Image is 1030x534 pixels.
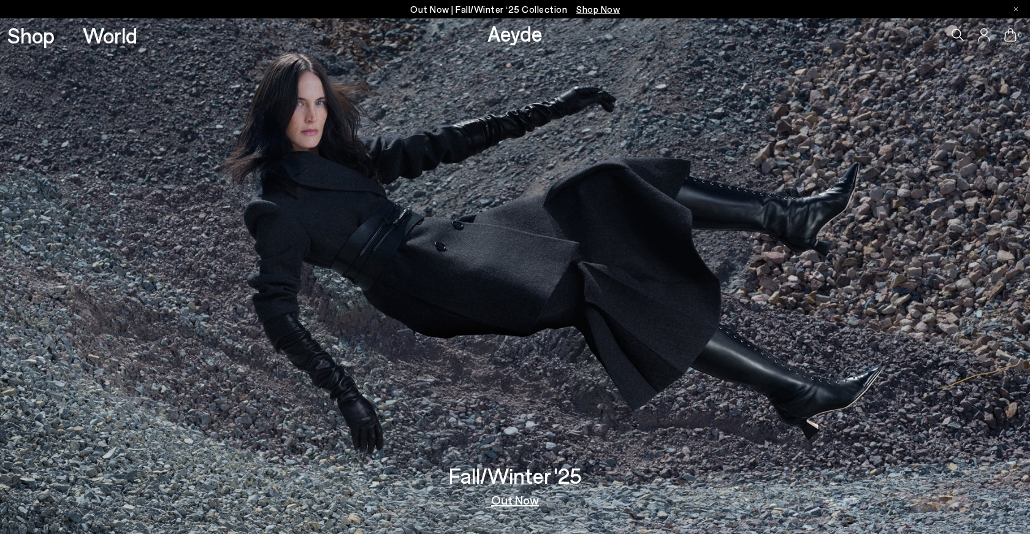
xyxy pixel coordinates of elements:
[410,2,620,17] p: Out Now | Fall/Winter ‘25 Collection
[7,24,55,46] a: Shop
[1004,28,1017,42] a: 0
[449,465,582,486] h3: Fall/Winter '25
[487,20,543,46] a: Aeyde
[83,24,137,46] a: World
[1017,32,1023,39] span: 0
[491,494,539,506] a: Out Now
[576,4,620,15] span: Navigate to /collections/new-in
